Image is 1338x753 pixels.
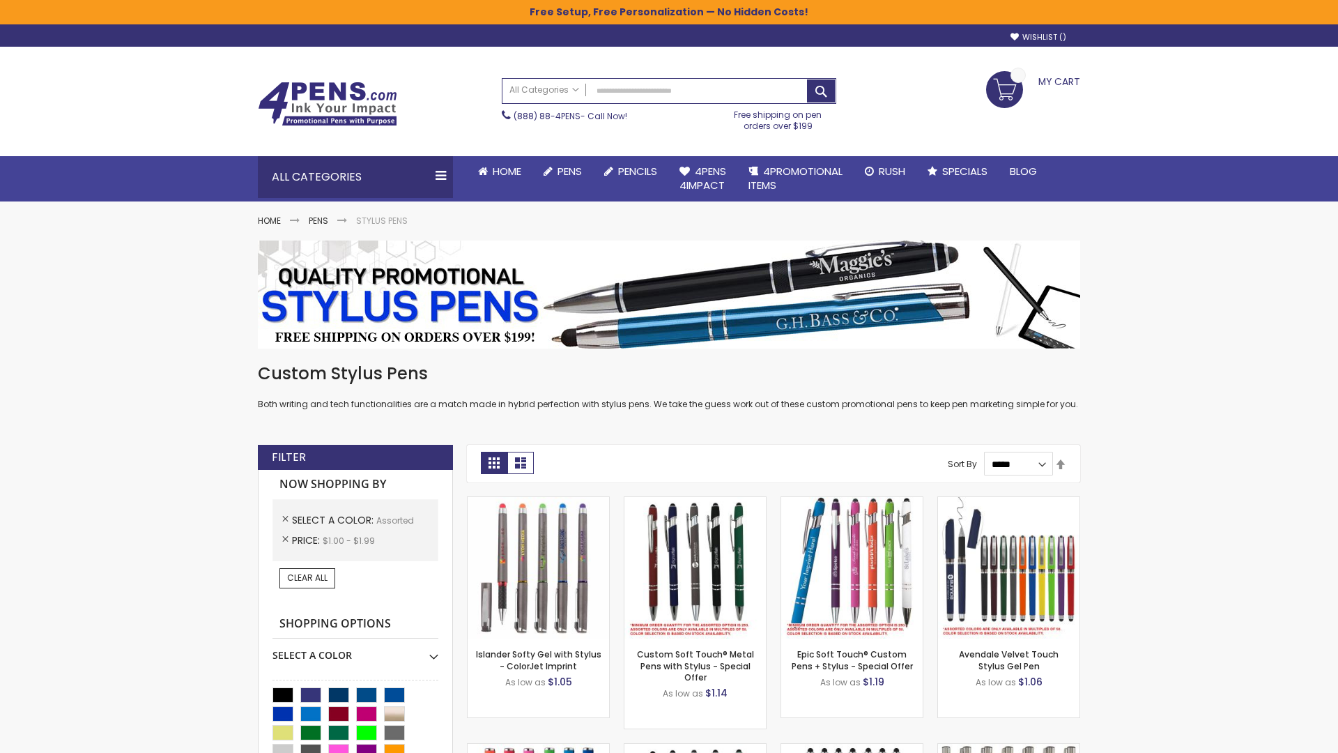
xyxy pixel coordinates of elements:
[879,164,905,178] span: Rush
[679,164,726,192] span: 4Pens 4impact
[916,156,999,187] a: Specials
[705,686,728,700] span: $1.14
[959,648,1059,671] a: Avendale Velvet Touch Stylus Gel Pen
[548,675,572,689] span: $1.05
[792,648,913,671] a: Epic Soft Touch® Custom Pens + Stylus - Special Offer
[502,79,586,102] a: All Categories
[292,533,323,547] span: Price
[820,676,861,688] span: As low as
[737,156,854,201] a: 4PROMOTIONALITEMS
[258,82,397,126] img: 4Pens Custom Pens and Promotional Products
[938,497,1079,639] img: Avendale Velvet Touch Stylus Gel Pen-Assorted
[999,156,1048,187] a: Blog
[618,164,657,178] span: Pencils
[309,215,328,227] a: Pens
[258,156,453,198] div: All Categories
[258,215,281,227] a: Home
[258,363,1080,385] h1: Custom Stylus Pens
[942,164,987,178] span: Specials
[323,535,375,547] span: $1.00 - $1.99
[938,496,1079,508] a: Avendale Velvet Touch Stylus Gel Pen-Assorted
[514,110,627,122] span: - Call Now!
[637,648,754,683] a: Custom Soft Touch® Metal Pens with Stylus - Special Offer
[720,104,837,132] div: Free shipping on pen orders over $199
[593,156,668,187] a: Pencils
[854,156,916,187] a: Rush
[1018,675,1043,689] span: $1.06
[279,568,335,588] a: Clear All
[668,156,737,201] a: 4Pens4impact
[624,497,766,639] img: Custom Soft Touch® Metal Pens with Stylus-Assorted
[781,496,923,508] a: 4P-MS8B-Assorted
[748,164,843,192] span: 4PROMOTIONAL ITEMS
[258,241,1080,349] img: Stylus Pens
[976,676,1016,688] span: As low as
[948,458,977,470] label: Sort By
[505,676,546,688] span: As low as
[557,164,582,178] span: Pens
[514,110,580,122] a: (888) 88-4PENS
[781,497,923,639] img: 4P-MS8B-Assorted
[532,156,593,187] a: Pens
[509,84,579,96] span: All Categories
[1010,32,1066,43] a: Wishlist
[863,675,884,689] span: $1.19
[1010,164,1037,178] span: Blog
[292,513,376,527] span: Select A Color
[468,496,609,508] a: Islander Softy Gel with Stylus - ColorJet Imprint-Assorted
[476,648,601,671] a: Islander Softy Gel with Stylus - ColorJet Imprint
[624,496,766,508] a: Custom Soft Touch® Metal Pens with Stylus-Assorted
[481,452,507,474] strong: Grid
[356,215,408,227] strong: Stylus Pens
[272,639,438,662] div: Select A Color
[493,164,521,178] span: Home
[467,156,532,187] a: Home
[272,470,438,499] strong: Now Shopping by
[468,497,609,639] img: Islander Softy Gel with Stylus - ColorJet Imprint-Assorted
[376,515,414,526] span: Assorted
[663,687,703,699] span: As low as
[272,609,438,639] strong: Shopping Options
[258,363,1080,411] div: Both writing and tech functionalities are a match made in hybrid perfection with stylus pens. We ...
[272,450,306,465] strong: Filter
[287,572,328,584] span: Clear All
